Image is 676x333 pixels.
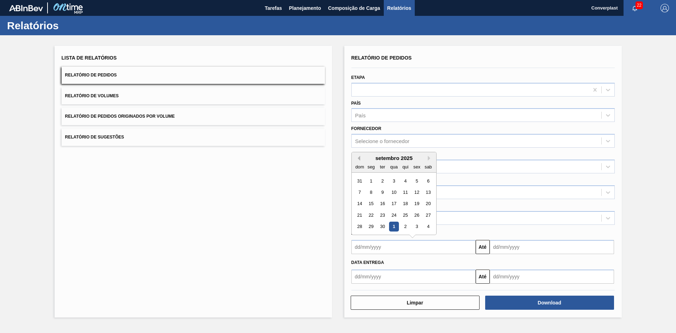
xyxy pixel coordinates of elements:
button: Relatório de Pedidos Originados por Volume [62,108,325,125]
span: 22 [636,1,643,9]
div: Choose sábado, 20 de setembro de 2025 [423,199,433,209]
button: Até [476,270,490,284]
div: Choose sexta-feira, 12 de setembro de 2025 [412,187,421,197]
div: Choose segunda-feira, 15 de setembro de 2025 [366,199,376,209]
div: Choose sexta-feira, 5 de setembro de 2025 [412,176,421,186]
div: ter [377,162,387,172]
div: Choose quinta-feira, 25 de setembro de 2025 [400,210,410,220]
span: Relatório de Pedidos [351,55,412,61]
input: dd/mm/yyyy [490,270,614,284]
button: Até [476,240,490,254]
div: Choose segunda-feira, 22 de setembro de 2025 [366,210,376,220]
span: Data entrega [351,260,384,265]
div: Choose sábado, 27 de setembro de 2025 [423,210,433,220]
div: Choose domingo, 31 de agosto de 2025 [355,176,364,186]
div: Choose sábado, 13 de setembro de 2025 [423,187,433,197]
input: dd/mm/yyyy [351,240,476,254]
button: Relatório de Pedidos [62,67,325,84]
span: Relatório de Volumes [65,93,119,98]
div: Choose terça-feira, 2 de setembro de 2025 [377,176,387,186]
div: Choose quinta-feira, 11 de setembro de 2025 [400,187,410,197]
span: Relatório de Sugestões [65,135,124,140]
label: Fornecedor [351,126,381,131]
div: Choose terça-feira, 16 de setembro de 2025 [377,199,387,209]
div: Selecione o fornecedor [355,138,409,144]
img: Logout [661,4,669,12]
div: sex [412,162,421,172]
div: Choose quinta-feira, 2 de outubro de 2025 [400,222,410,232]
div: Choose domingo, 28 de setembro de 2025 [355,222,364,232]
div: País [355,112,366,118]
div: Choose sexta-feira, 3 de outubro de 2025 [412,222,421,232]
input: dd/mm/yyyy [351,270,476,284]
div: Choose segunda-feira, 1 de setembro de 2025 [366,176,376,186]
span: Relatórios [387,4,411,12]
div: Choose quarta-feira, 3 de setembro de 2025 [389,176,399,186]
div: qui [400,162,410,172]
input: dd/mm/yyyy [490,240,614,254]
button: Download [485,296,614,310]
div: dom [355,162,364,172]
span: Relatório de Pedidos [65,73,117,78]
div: Choose quarta-feira, 24 de setembro de 2025 [389,210,399,220]
span: Composição de Carga [328,4,380,12]
div: Choose quinta-feira, 4 de setembro de 2025 [400,176,410,186]
label: Etapa [351,75,365,80]
div: Choose domingo, 7 de setembro de 2025 [355,187,364,197]
button: Relatório de Volumes [62,87,325,105]
button: Limpar [351,296,480,310]
span: Tarefas [265,4,282,12]
div: setembro 2025 [352,155,436,161]
div: sab [423,162,433,172]
span: Lista de Relatórios [62,55,117,61]
div: seg [366,162,376,172]
div: Choose sábado, 4 de outubro de 2025 [423,222,433,232]
div: Choose quarta-feira, 1 de outubro de 2025 [389,222,399,232]
span: Planejamento [289,4,321,12]
button: Previous Month [355,156,360,161]
div: Choose sexta-feira, 19 de setembro de 2025 [412,199,421,209]
button: Next Month [428,156,433,161]
h1: Relatórios [7,21,132,30]
div: Choose quinta-feira, 18 de setembro de 2025 [400,199,410,209]
div: qua [389,162,399,172]
div: Choose terça-feira, 23 de setembro de 2025 [377,210,387,220]
div: Choose quarta-feira, 17 de setembro de 2025 [389,199,399,209]
div: Choose segunda-feira, 29 de setembro de 2025 [366,222,376,232]
div: Choose domingo, 14 de setembro de 2025 [355,199,364,209]
div: Choose quarta-feira, 10 de setembro de 2025 [389,187,399,197]
div: Choose sexta-feira, 26 de setembro de 2025 [412,210,421,220]
span: Relatório de Pedidos Originados por Volume [65,114,175,119]
img: TNhmsLtSVTkK8tSr43FrP2fwEKptu5GPRR3wAAAABJRU5ErkJggg== [9,5,43,11]
button: Notificações [624,3,646,13]
div: Choose terça-feira, 9 de setembro de 2025 [377,187,387,197]
button: Relatório de Sugestões [62,129,325,146]
label: País [351,101,361,106]
div: Choose domingo, 21 de setembro de 2025 [355,210,364,220]
div: month 2025-09 [354,175,434,232]
div: Choose terça-feira, 30 de setembro de 2025 [377,222,387,232]
div: Choose sábado, 6 de setembro de 2025 [423,176,433,186]
div: Choose segunda-feira, 8 de setembro de 2025 [366,187,376,197]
